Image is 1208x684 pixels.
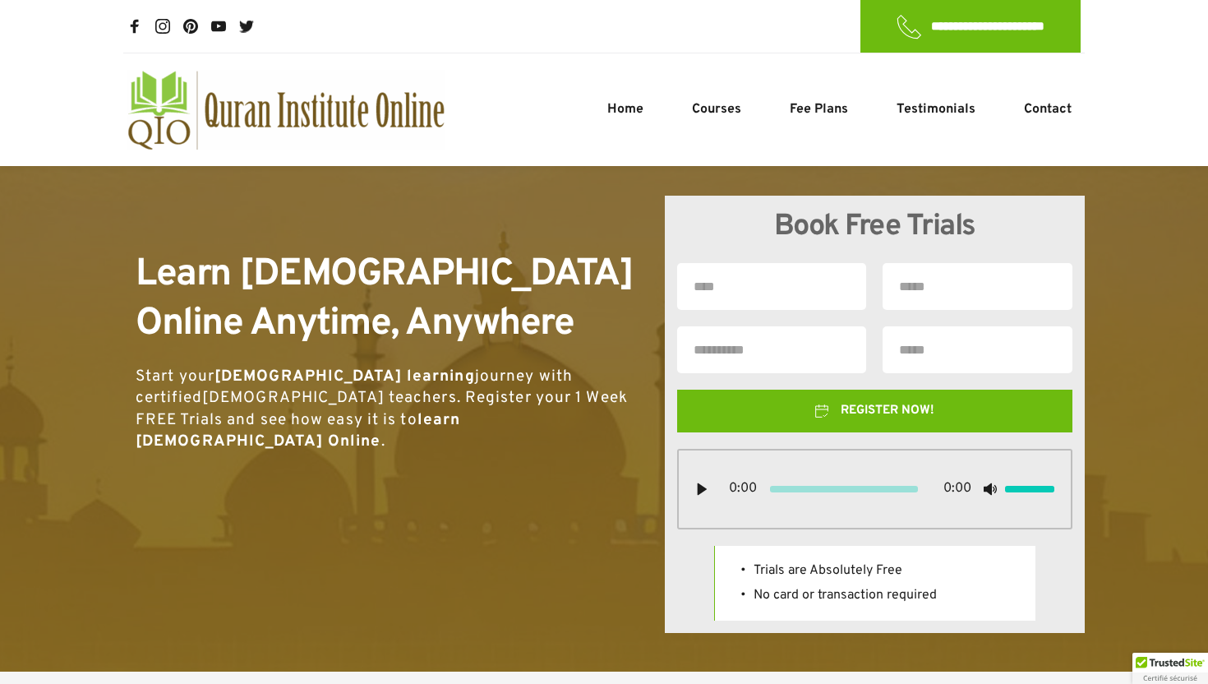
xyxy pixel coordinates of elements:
[214,367,475,386] strong: [DEMOGRAPHIC_DATA] learning
[897,99,975,119] span: Testimonials
[1132,653,1208,684] div: TrustedSite Certified
[754,562,902,579] span: Trials are Absolutely Free
[1024,99,1072,119] span: Contact
[729,482,757,497] span: 0:00
[136,388,632,430] span: . Register your 1 Week FREE Trials and see how easy it is to
[692,99,741,119] span: Courses
[892,99,980,119] a: Testimonials
[136,367,214,386] span: Start your
[127,70,445,150] a: quran-institute-online-australia
[381,432,385,451] span: .
[1020,99,1076,119] a: Contact
[603,99,648,119] a: Home
[754,587,937,603] span: No card or transaction required
[677,390,1072,432] button: REGISTER NOW!
[786,99,852,119] a: Fee Plans
[136,251,642,349] span: Learn [DEMOGRAPHIC_DATA] Online Anytime, Anywhere
[688,99,745,119] a: Courses
[790,99,848,119] span: Fee Plans
[607,99,643,119] span: Home
[202,388,457,408] a: [DEMOGRAPHIC_DATA] teachers
[774,208,975,246] span: Book Free Trials
[943,482,971,497] span: 0:00
[841,401,934,421] span: REGISTER NOW!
